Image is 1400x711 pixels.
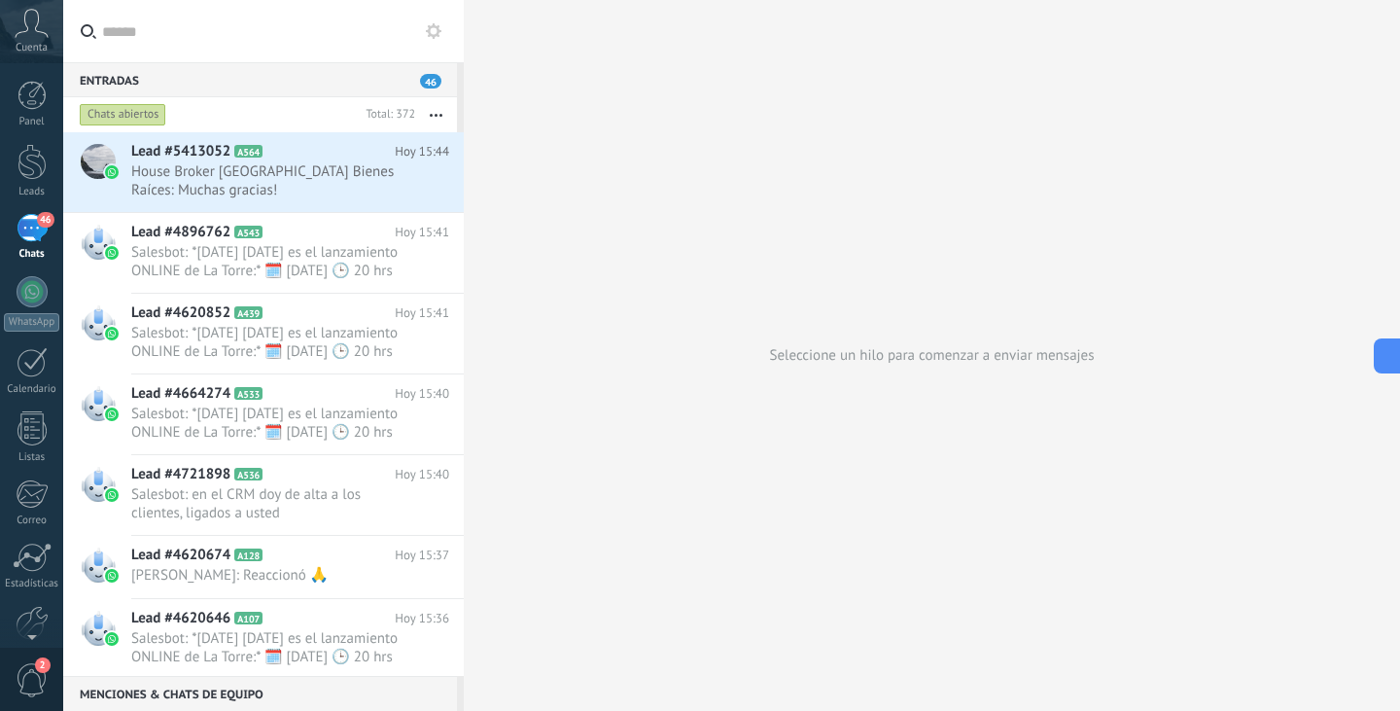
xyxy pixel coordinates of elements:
[63,599,464,679] a: Lead #4620646 A107 Hoy 15:36 Salesbot: *[DATE] [DATE] es el lanzamiento ONLINE de La Torre:* 🗓️ [...
[131,142,230,161] span: Lead #5413052
[131,162,412,199] span: House Broker [GEOGRAPHIC_DATA] Bienes Raíces: Muchas gracias!
[63,213,464,293] a: Lead #4896762 A543 Hoy 15:41 Salesbot: *[DATE] [DATE] es el lanzamiento ONLINE de La Torre:* 🗓️ [...
[4,515,60,527] div: Correo
[234,226,262,238] span: A543
[4,451,60,464] div: Listas
[395,546,449,565] span: Hoy 15:37
[16,42,48,54] span: Cuenta
[234,549,262,561] span: A128
[131,324,412,361] span: Salesbot: *[DATE] [DATE] es el lanzamiento ONLINE de La Torre:* 🗓️ [DATE] 🕒 20 hrs Enlace de YouT...
[234,387,262,400] span: A533
[4,186,60,198] div: Leads
[63,455,464,535] a: Lead #4721898 A536 Hoy 15:40 Salesbot: en el CRM doy de alta a los clientes, ligados a usted
[63,132,464,212] a: Lead #5413052 A564 Hoy 15:44 House Broker [GEOGRAPHIC_DATA] Bienes Raíces: Muchas gracias!
[395,465,449,484] span: Hoy 15:40
[131,609,230,628] span: Lead #4620646
[131,566,412,585] span: [PERSON_NAME]: Reaccionó 🙏
[63,374,464,454] a: Lead #4664274 A533 Hoy 15:40 Salesbot: *[DATE] [DATE] es el lanzamiento ONLINE de La Torre:* 🗓️ [...
[105,165,119,179] img: waba.svg
[4,578,60,590] div: Estadísticas
[105,408,119,421] img: waba.svg
[131,384,230,404] span: Lead #4664274
[105,488,119,502] img: waba.svg
[131,546,230,565] span: Lead #4620674
[234,306,262,319] span: A439
[131,465,230,484] span: Lead #4721898
[105,632,119,646] img: waba.svg
[131,629,412,666] span: Salesbot: *[DATE] [DATE] es el lanzamiento ONLINE de La Torre:* 🗓️ [DATE] 🕒 20 hrs Enlace de YouT...
[234,612,262,624] span: A107
[395,303,449,323] span: Hoy 15:41
[4,383,60,396] div: Calendario
[415,97,457,132] button: Más
[63,62,457,97] div: Entradas
[131,243,412,280] span: Salesbot: *[DATE] [DATE] es el lanzamiento ONLINE de La Torre:* 🗓️ [DATE] 🕒 20 hrs Enlace de YouT...
[63,536,464,598] a: Lead #4620674 A128 Hoy 15:37 [PERSON_NAME]: Reaccionó 🙏
[420,74,441,89] span: 46
[105,569,119,583] img: waba.svg
[131,485,412,522] span: Salesbot: en el CRM doy de alta a los clientes, ligados a usted
[395,223,449,242] span: Hoy 15:41
[105,327,119,340] img: waba.svg
[63,676,457,711] div: Menciones & Chats de equipo
[395,384,449,404] span: Hoy 15:40
[358,105,415,124] div: Total: 372
[131,405,412,442] span: Salesbot: *[DATE] [DATE] es el lanzamiento ONLINE de La Torre:* 🗓️ [DATE] 🕒 20 hrs Enlace de YouT...
[395,609,449,628] span: Hoy 15:36
[105,246,119,260] img: waba.svg
[4,248,60,261] div: Chats
[234,145,262,158] span: A564
[234,468,262,480] span: A536
[4,116,60,128] div: Panel
[80,103,166,126] div: Chats abiertos
[35,658,51,673] span: 2
[131,303,230,323] span: Lead #4620852
[4,313,59,332] div: WhatsApp
[395,142,449,161] span: Hoy 15:44
[131,223,230,242] span: Lead #4896762
[37,212,53,228] span: 46
[63,294,464,373] a: Lead #4620852 A439 Hoy 15:41 Salesbot: *[DATE] [DATE] es el lanzamiento ONLINE de La Torre:* 🗓️ [...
